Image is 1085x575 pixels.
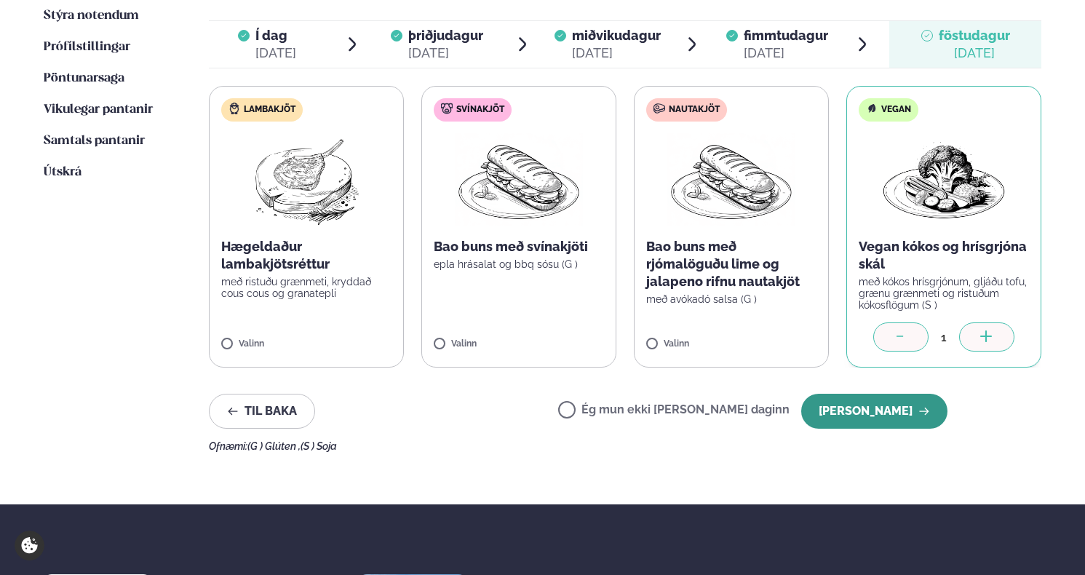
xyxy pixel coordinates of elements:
span: Vegan [881,104,911,116]
span: miðvikudagur [572,28,661,43]
p: Hægeldaður lambakjötsréttur [221,238,392,273]
a: Pöntunarsaga [44,70,124,87]
span: (G ) Glúten , [247,440,301,452]
span: föstudagur [939,28,1010,43]
p: með ristuðu grænmeti, kryddað cous cous og granatepli [221,276,392,299]
div: [DATE] [572,44,661,62]
div: [DATE] [939,44,1010,62]
span: Lambakjöt [244,104,295,116]
span: Stýra notendum [44,9,139,22]
span: Nautakjöt [669,104,720,116]
div: [DATE] [408,44,483,62]
div: 1 [929,329,959,346]
span: Samtals pantanir [44,135,145,147]
img: Lamb-Meat.png [242,133,371,226]
p: Bao buns með svínakjöti [434,238,604,255]
span: Vikulegar pantanir [44,103,153,116]
span: Svínakjöt [456,104,504,116]
div: [DATE] [255,44,296,62]
span: fimmtudagur [744,28,828,43]
a: Samtals pantanir [44,132,145,150]
span: Í dag [255,27,296,44]
div: Ofnæmi: [209,440,1041,452]
p: Vegan kókos og hrísgrjóna skál [859,238,1029,273]
button: [PERSON_NAME] [801,394,947,429]
a: Stýra notendum [44,7,139,25]
p: með kókos hrísgrjónum, gljáðu tofu, grænu grænmeti og ristuðum kókosflögum (S ) [859,276,1029,311]
span: Útskrá [44,166,82,178]
span: (S ) Soja [301,440,337,452]
img: Panini.png [667,133,795,226]
span: þriðjudagur [408,28,483,43]
img: pork.svg [441,103,453,114]
a: Vikulegar pantanir [44,101,153,119]
div: [DATE] [744,44,828,62]
p: með avókadó salsa (G ) [646,293,816,305]
span: Prófílstillingar [44,41,130,53]
a: Cookie settings [15,531,44,560]
img: Lamb.svg [228,103,240,114]
p: epla hrásalat og bbq sósu (G ) [434,258,604,270]
img: Panini.png [455,133,583,226]
a: Prófílstillingar [44,39,130,56]
img: beef.svg [653,103,665,114]
a: Útskrá [44,164,82,181]
img: Vegan.svg [866,103,878,114]
img: Vegan.png [880,133,1008,226]
button: Til baka [209,394,315,429]
p: Bao buns með rjómalöguðu lime og jalapeno rifnu nautakjöt [646,238,816,290]
span: Pöntunarsaga [44,72,124,84]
